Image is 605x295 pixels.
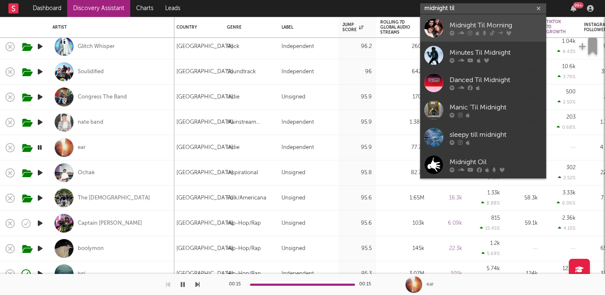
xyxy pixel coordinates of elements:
div: 12.4k [563,266,576,271]
div: [GEOGRAPHIC_DATA] [176,269,233,279]
div: Unsigned [281,92,305,102]
div: Hip-Hop/Rap [227,218,261,229]
div: Folk/Americana [227,193,266,203]
div: Inspirational [227,168,258,178]
a: nate band [78,119,103,126]
div: Indie [227,92,239,102]
a: ivri [78,270,85,278]
div: [GEOGRAPHIC_DATA] [176,193,233,203]
div: Tiktok 7D Growth [546,19,566,35]
div: [GEOGRAPHIC_DATA] [176,168,233,178]
div: 1.33k [487,190,500,196]
div: Jump Score [342,22,363,32]
div: Unsigned [281,168,305,178]
div: 6.06 % [557,200,576,206]
div: [GEOGRAPHIC_DATA] [176,67,233,77]
div: 3.33k [563,190,576,196]
div: 58.3k [508,193,538,203]
div: Manic 'Til Midnight [450,102,542,112]
div: [GEOGRAPHIC_DATA] [176,143,233,153]
div: Danced Til Midnight [450,75,542,85]
div: 9.43 % [557,49,576,54]
div: 124k [508,269,538,279]
div: 96.2 [342,42,372,52]
div: Independent [281,117,314,128]
div: 815 [491,215,500,221]
div: 4.15 % [558,226,576,231]
div: sleepy till midnight [450,130,542,140]
div: 10.6k [562,64,576,69]
div: 15.45 % [480,226,500,231]
div: 59.1k [508,218,538,229]
div: [GEOGRAPHIC_DATA] [176,244,233,254]
div: [GEOGRAPHIC_DATA] [176,117,233,128]
div: Mainstream Electronic [227,117,273,128]
div: 95.6 [342,218,372,229]
div: 00:15 [229,279,246,290]
a: Midnight Oil [420,151,546,178]
div: Independent [281,269,314,279]
div: 1.2k [490,241,500,246]
div: 1.38M [380,117,424,128]
div: 16.3k [433,193,462,203]
div: Artist [53,25,166,30]
div: Midnight Oil [450,157,542,167]
div: Rock [227,42,239,52]
div: 5.69 % [481,251,500,256]
div: 95.9 [342,143,372,153]
a: sleepy till midnight [420,124,546,151]
div: 2.36k [562,215,576,221]
a: ear [78,144,86,151]
div: 95.9 [342,92,372,102]
a: Soulidified [78,68,104,76]
div: 101k [433,269,462,279]
div: 96 [342,67,372,77]
div: 500 [566,89,576,95]
div: Minutes Til Midnight [450,48,542,58]
div: 95.3 [342,269,372,279]
div: Independent [281,67,314,77]
a: Danced Til Midnight [420,69,546,96]
div: 0.68 % [557,125,576,130]
div: 22.3k [433,244,462,254]
div: 82.7k [380,168,424,178]
div: Independent [281,42,314,52]
a: Manic 'Til Midnight [420,96,546,124]
div: 6.09k [433,218,462,229]
div: Ochaè [78,169,95,177]
div: 642k [380,67,424,77]
div: Hip-Hop/Rap [227,244,261,254]
a: Congress The Band [78,93,127,101]
a: Captain [PERSON_NAME] [78,220,142,227]
div: Independent [281,143,314,153]
div: 95.8 [342,168,372,178]
div: 1.04k [562,39,576,44]
div: 77.7k [380,143,424,153]
div: 3.79 % [558,74,576,80]
div: 2.52 % [558,175,576,181]
div: [GEOGRAPHIC_DATA] [176,92,233,102]
a: boolymon [78,245,104,252]
a: The [DEMOGRAPHIC_DATA] [78,194,150,202]
div: 170k [380,92,424,102]
div: 1.65M [380,193,424,203]
div: 103k [380,218,424,229]
div: Unsigned [281,244,305,254]
button: 99+ [571,5,576,12]
div: [GEOGRAPHIC_DATA] [176,218,233,229]
div: 99 + [573,2,584,8]
div: 95.5 [342,244,372,254]
div: Midnight Til Morning [450,20,542,30]
div: ear [426,281,434,288]
a: Glitch Whisper [78,43,115,50]
div: 3.07M [380,269,424,279]
div: 00:15 [359,279,376,290]
div: 145k [380,244,424,254]
div: Unsigned [281,218,305,229]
